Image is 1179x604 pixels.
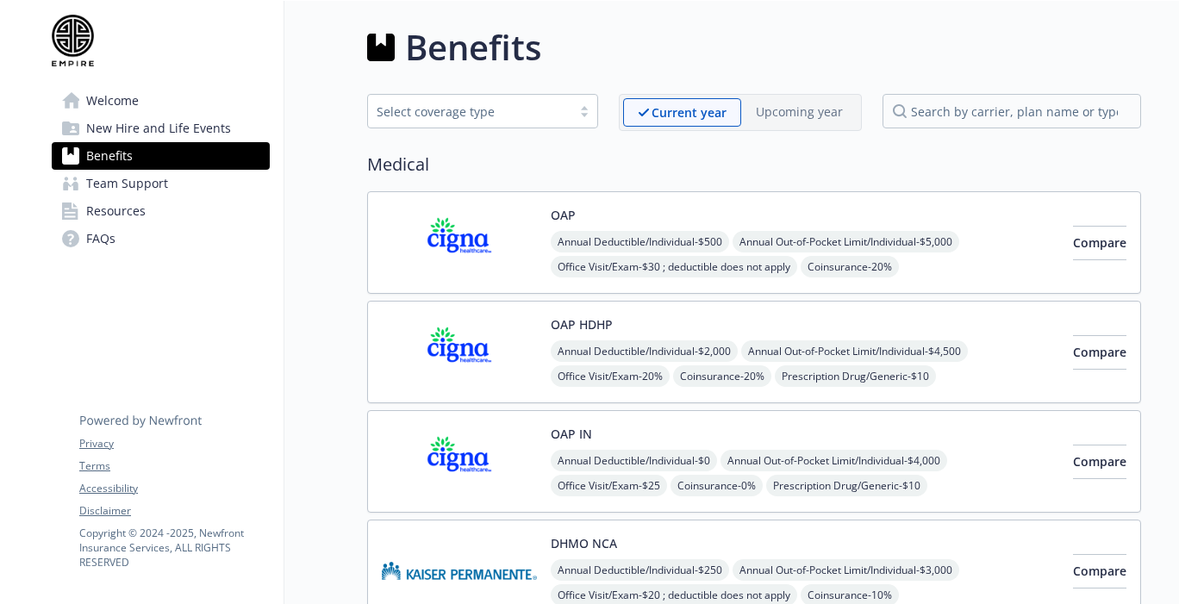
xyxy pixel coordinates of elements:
[551,231,729,252] span: Annual Deductible/Individual - $500
[775,365,936,387] span: Prescription Drug/Generic - $10
[673,365,771,387] span: Coinsurance - 20%
[1073,234,1126,251] span: Compare
[1073,335,1126,370] button: Compare
[52,115,270,142] a: New Hire and Life Events
[766,475,927,496] span: Prescription Drug/Generic - $10
[79,458,269,474] a: Terms
[733,231,959,252] span: Annual Out-of-Pocket Limit/Individual - $5,000
[52,87,270,115] a: Welcome
[79,436,269,451] a: Privacy
[756,103,843,121] p: Upcoming year
[551,559,729,581] span: Annual Deductible/Individual - $250
[720,450,947,471] span: Annual Out-of-Pocket Limit/Individual - $4,000
[52,197,270,225] a: Resources
[551,475,667,496] span: Office Visit/Exam - $25
[79,481,269,496] a: Accessibility
[551,340,738,362] span: Annual Deductible/Individual - $2,000
[733,559,959,581] span: Annual Out-of-Pocket Limit/Individual - $3,000
[377,103,563,121] div: Select coverage type
[86,142,133,170] span: Benefits
[883,94,1141,128] input: search by carrier, plan name or type
[652,103,727,121] p: Current year
[86,170,168,197] span: Team Support
[551,315,613,333] button: OAP HDHP
[551,534,617,552] button: DHMO NCA
[382,315,537,389] img: CIGNA carrier logo
[382,206,537,279] img: CIGNA carrier logo
[52,225,270,252] a: FAQs
[1073,563,1126,579] span: Compare
[741,340,968,362] span: Annual Out-of-Pocket Limit/Individual - $4,500
[801,256,899,277] span: Coinsurance - 20%
[86,225,115,252] span: FAQs
[52,170,270,197] a: Team Support
[551,450,717,471] span: Annual Deductible/Individual - $0
[741,98,858,127] span: Upcoming year
[671,475,763,496] span: Coinsurance - 0%
[551,206,576,224] button: OAP
[551,256,797,277] span: Office Visit/Exam - $30 ; deductible does not apply
[52,142,270,170] a: Benefits
[551,365,670,387] span: Office Visit/Exam - 20%
[79,503,269,519] a: Disclaimer
[1073,445,1126,479] button: Compare
[405,22,541,73] h1: Benefits
[1073,344,1126,360] span: Compare
[1073,453,1126,470] span: Compare
[551,425,592,443] button: OAP IN
[382,425,537,498] img: CIGNA carrier logo
[1073,226,1126,260] button: Compare
[79,526,269,570] p: Copyright © 2024 - 2025 , Newfront Insurance Services, ALL RIGHTS RESERVED
[86,197,146,225] span: Resources
[86,115,231,142] span: New Hire and Life Events
[367,152,1141,177] h2: Medical
[1073,554,1126,588] button: Compare
[86,87,139,115] span: Welcome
